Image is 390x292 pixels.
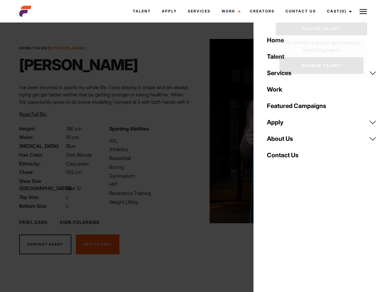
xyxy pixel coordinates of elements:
[19,56,138,74] h1: [PERSON_NAME]
[19,46,32,50] a: Home
[216,3,244,19] a: Work
[360,8,367,15] img: Burger icon
[66,152,92,158] span: Dark Blonde
[66,143,76,149] span: Blue
[263,114,380,130] a: Apply
[76,235,119,255] button: Add To Cast
[276,23,367,35] a: Casted Talent
[66,194,69,200] span: L
[321,3,356,19] a: Cast(0)
[60,219,100,225] a: View Polaroids
[19,160,65,167] span: Ethnicity:
[19,142,65,150] span: [MEDICAL_DATA]:
[109,172,191,179] li: Gymnasium
[127,3,156,19] a: Talent
[263,48,380,65] a: Talent
[19,125,65,132] span: Height:
[340,9,346,13] span: (0)
[19,5,31,17] img: cropped-aefm-brand-fav-22-square.png
[51,46,87,50] strong: [PERSON_NAME]
[182,3,216,19] a: Services
[19,134,65,141] span: Waist:
[280,3,321,19] a: Contact Us
[19,84,191,135] p: I’ve been involved in sports my whole life. I love staying in shape and am always trying get get ...
[109,163,191,171] li: Boxing
[263,65,380,81] a: Services
[19,151,65,158] span: Hair Color:
[66,161,89,167] span: Caucasian
[19,169,65,176] span: Chest:
[66,126,82,132] span: 186 cm
[19,202,65,210] span: Bottom Size:
[66,134,79,140] span: 81 cm
[263,98,380,114] a: Featured Campaigns
[66,169,82,175] span: 102 cm
[19,110,46,118] button: Read Full Bio
[263,81,380,98] a: Work
[109,137,191,144] li: AFL
[263,32,380,48] a: Home
[19,235,71,255] button: Contact Agent
[109,126,149,132] strong: Sporting Abilities
[263,130,380,147] a: About Us
[66,185,81,191] span: Size 12
[109,198,191,206] li: Weight Lifting
[19,219,48,225] a: Print Card
[244,3,280,19] a: Creators
[279,57,363,74] a: Browse Talent
[66,203,69,209] span: L
[34,46,50,50] a: Talent
[109,155,191,162] li: Basketball
[263,147,380,163] a: Contact Us
[83,242,112,246] span: Add To Cast
[109,146,191,153] li: Athletics
[276,35,367,54] p: Your shortlist is empty, get started by shortlisting talent.
[19,111,46,117] span: Read Full Bio
[19,46,87,51] span: / /
[109,189,191,197] li: Resistance Training
[19,177,65,192] span: Shoe Size ([GEOGRAPHIC_DATA]):
[109,181,191,188] li: HIIT
[19,193,65,201] span: Top Size:
[156,3,182,19] a: Apply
